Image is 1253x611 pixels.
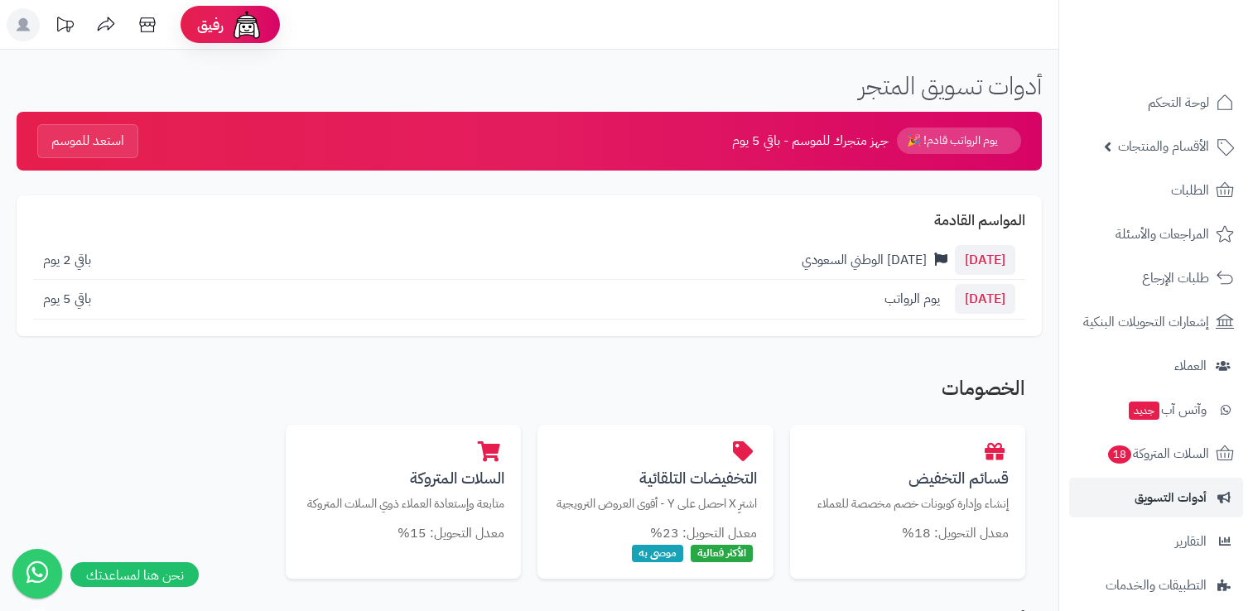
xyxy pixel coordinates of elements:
[33,378,1025,407] h2: الخصومات
[1175,530,1207,553] span: التقارير
[197,15,224,35] span: رفيق
[1106,574,1207,597] span: التطبيقات والخدمات
[807,495,1010,512] p: إنشاء وإدارة كوبونات خصم مخصصة للعملاء
[37,124,138,158] button: استعد للموسم
[1129,402,1159,420] span: جديد
[955,245,1015,275] span: [DATE]
[1069,390,1243,430] a: وآتس آبجديد
[1069,434,1243,474] a: السلات المتروكة18
[650,523,757,543] small: معدل التحويل: 23%
[884,289,940,309] span: يوم الرواتب
[1135,486,1207,509] span: أدوات التسويق
[1069,478,1243,517] a: أدوات التسويق
[807,469,1010,487] h3: قسائم التخفيض
[955,284,1015,314] span: [DATE]
[1118,135,1209,158] span: الأقسام والمنتجات
[802,250,927,270] span: [DATE] الوطني السعودي
[554,495,757,512] p: اشترِ X احصل على Y - أقوى العروض الترويجية
[1069,83,1243,123] a: لوحة التحكم
[230,8,263,41] img: ai-face.png
[632,545,683,562] span: موصى به
[1127,398,1207,421] span: وآتس آب
[302,495,505,512] p: متابعة وإستعادة العملاء ذوي السلات المتروكة
[1108,445,1131,464] span: 18
[1174,354,1207,378] span: العملاء
[554,469,757,487] h3: التخفيضات التلقائية
[1083,310,1209,334] span: إشعارات التحويلات البنكية
[1069,302,1243,342] a: إشعارات التحويلات البنكية
[1069,565,1243,605] a: التطبيقات والخدمات
[44,8,85,46] a: تحديثات المنصة
[537,425,773,579] a: التخفيضات التلقائيةاشترِ X احصل على Y - أقوى العروض الترويجية معدل التحويل: 23% الأكثر فعالية موص...
[398,523,504,543] small: معدل التحويل: 15%
[1069,346,1243,386] a: العملاء
[286,425,522,560] a: السلات المتروكةمتابعة وإستعادة العملاء ذوي السلات المتروكة معدل التحويل: 15%
[1116,223,1209,246] span: المراجعات والأسئلة
[302,469,505,487] h3: السلات المتروكة
[1069,258,1243,298] a: طلبات الإرجاع
[33,212,1025,229] h2: المواسم القادمة
[1171,179,1209,202] span: الطلبات
[1148,91,1209,114] span: لوحة التحكم
[1069,171,1243,210] a: الطلبات
[691,545,753,562] span: الأكثر فعالية
[790,425,1026,560] a: قسائم التخفيضإنشاء وإدارة كوبونات خصم مخصصة للعملاء معدل التحويل: 18%
[43,250,91,270] span: باقي 2 يوم
[902,523,1009,543] small: معدل التحويل: 18%
[43,289,91,309] span: باقي 5 يوم
[732,132,889,151] span: جهز متجرك للموسم - باقي 5 يوم
[1142,267,1209,290] span: طلبات الإرجاع
[897,127,1021,154] span: يوم الرواتب قادم! 🎉
[1069,214,1243,254] a: المراجعات والأسئلة
[859,72,1042,99] h1: أدوات تسويق المتجر
[1069,522,1243,561] a: التقارير
[1106,442,1209,465] span: السلات المتروكة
